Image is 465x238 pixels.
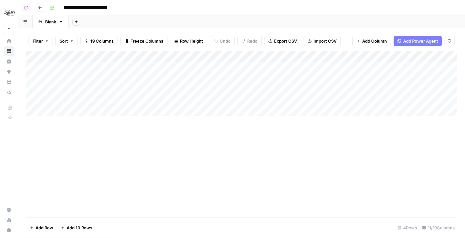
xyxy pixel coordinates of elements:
[90,38,114,44] span: 19 Columns
[55,36,78,46] button: Sort
[362,38,387,44] span: Add Column
[33,38,43,44] span: Filter
[4,225,14,235] button: Help + Support
[4,205,14,215] a: Settings
[29,36,53,46] button: Filter
[403,38,438,44] span: Add Power Agent
[304,36,341,46] button: Import CSV
[80,36,118,46] button: 19 Columns
[26,223,57,233] button: Add Row
[247,38,257,44] span: Redo
[4,56,14,67] a: Insights
[220,38,231,44] span: Undo
[120,36,167,46] button: Freeze Columns
[4,215,14,225] a: Usage
[394,36,442,46] button: Add Power Agent
[274,38,297,44] span: Export CSV
[45,19,56,25] div: Blank
[420,223,457,233] div: 11/19 Columns
[130,38,163,44] span: Freeze Columns
[314,38,337,44] span: Import CSV
[4,87,14,97] a: Flightpath
[67,225,92,231] span: Add 10 Rows
[4,7,15,19] img: Kiehls Logo
[170,36,207,46] button: Row Height
[352,36,391,46] button: Add Column
[60,38,68,44] span: Sort
[4,77,14,87] a: Your Data
[264,36,301,46] button: Export CSV
[33,15,69,28] a: Blank
[4,5,14,21] button: Workspace: Kiehls
[4,46,14,56] a: Browse
[210,36,235,46] button: Undo
[4,67,14,77] a: Opportunities
[36,225,53,231] span: Add Row
[4,36,14,46] a: Home
[237,36,262,46] button: Redo
[395,223,420,233] div: 4 Rows
[180,38,203,44] span: Row Height
[57,223,96,233] button: Add 10 Rows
